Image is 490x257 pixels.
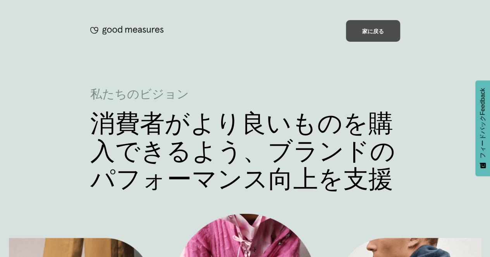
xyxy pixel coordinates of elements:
[90,108,395,193] font: 消費者がより良いものを購入できるよう、ブランドのパフォーマンス向上を支援
[90,26,163,35] img: 良い対策
[362,28,384,34] font: 家に戻る
[90,26,163,36] a: 良い対策
[456,223,482,249] iframe: ウェブサイトサポートプラットフォームのヘルプボタン
[479,116,486,159] font: フィードバック
[90,87,189,101] font: 私たちのビジョン
[479,88,487,158] span: Feedback
[475,80,490,176] button: フィードバック - アンケートを表示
